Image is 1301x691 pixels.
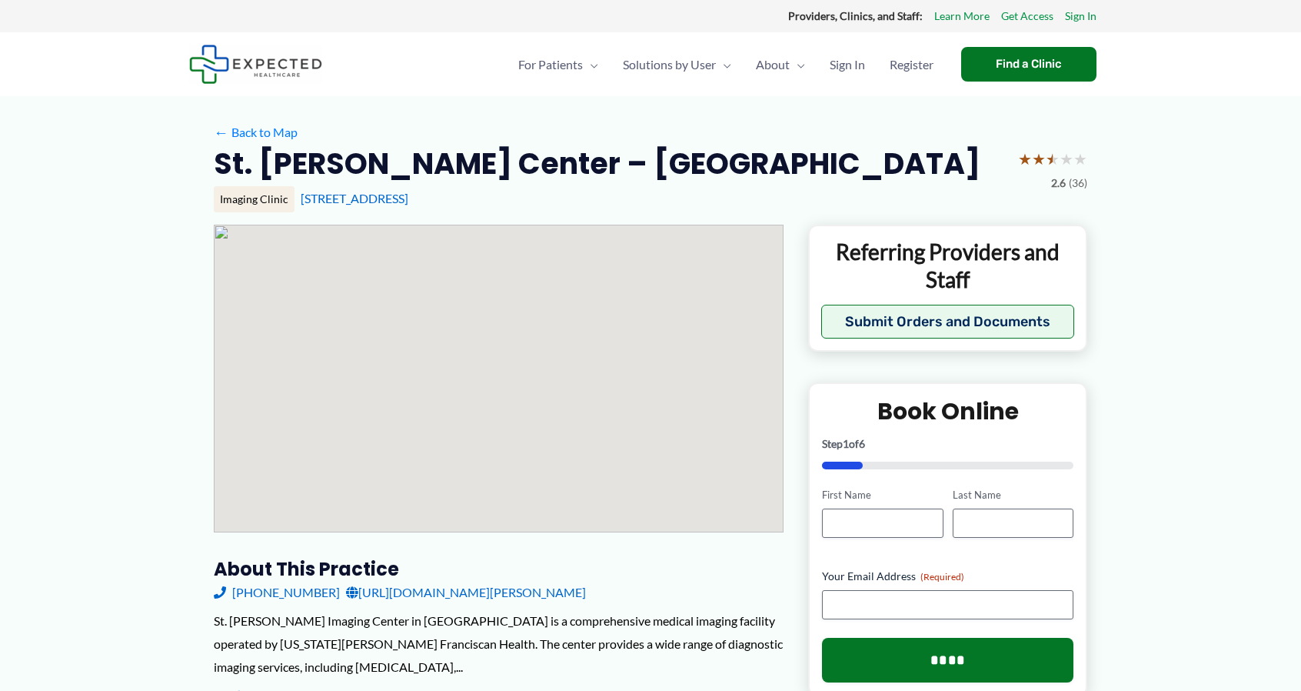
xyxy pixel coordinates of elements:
span: (Required) [920,571,964,583]
div: Imaging Clinic [214,186,294,212]
span: ★ [1032,145,1046,173]
h2: Book Online [822,396,1073,426]
span: About [756,38,790,92]
span: 1 [843,437,849,450]
span: ← [214,125,228,139]
div: St. [PERSON_NAME] Imaging Center in [GEOGRAPHIC_DATA] is a comprehensive medical imaging facility... [214,609,784,678]
span: Solutions by User [623,38,716,92]
h2: St. [PERSON_NAME] Center – [GEOGRAPHIC_DATA] [214,145,980,182]
a: Register [877,38,946,92]
a: For PatientsMenu Toggle [506,38,611,92]
span: ★ [1073,145,1087,173]
span: For Patients [518,38,583,92]
a: [URL][DOMAIN_NAME][PERSON_NAME] [346,581,586,604]
span: 2.6 [1051,173,1066,193]
h3: About this practice [214,557,784,581]
a: Sign In [1065,6,1096,26]
span: (36) [1069,173,1087,193]
a: Get Access [1001,6,1053,26]
nav: Primary Site Navigation [506,38,946,92]
a: [STREET_ADDRESS] [301,191,408,205]
span: Register [890,38,933,92]
label: First Name [822,488,943,502]
span: Menu Toggle [583,38,598,92]
button: Submit Orders and Documents [821,305,1074,339]
a: ←Back to Map [214,121,298,144]
a: Sign In [817,38,877,92]
span: ★ [1018,145,1032,173]
a: Learn More [934,6,990,26]
p: Referring Providers and Staff [821,238,1074,294]
label: Your Email Address [822,569,1073,584]
span: Menu Toggle [716,38,731,92]
span: 6 [859,437,865,450]
a: Find a Clinic [961,47,1096,82]
a: Solutions by UserMenu Toggle [611,38,744,92]
p: Step of [822,439,1073,449]
label: Last Name [953,488,1073,502]
img: Expected Healthcare Logo - side, dark font, small [189,45,322,84]
span: Sign In [830,38,865,92]
span: Menu Toggle [790,38,805,92]
span: ★ [1046,145,1060,173]
span: ★ [1060,145,1073,173]
strong: Providers, Clinics, and Staff: [788,9,923,22]
a: AboutMenu Toggle [744,38,817,92]
a: [PHONE_NUMBER] [214,581,340,604]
